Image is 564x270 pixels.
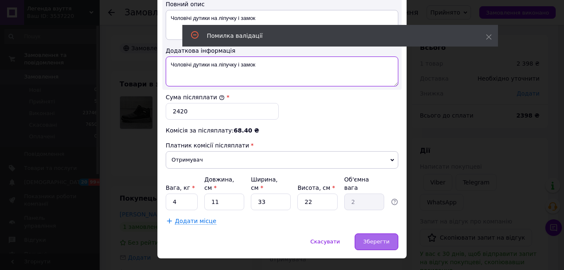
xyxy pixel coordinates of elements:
span: Скасувати [310,238,340,245]
textarea: Чоловічі дутики на ліпучку і замок [166,56,398,86]
div: Комісія за післяплату: [166,126,398,135]
label: Вага, кг [166,184,195,191]
label: Сума післяплати [166,94,225,101]
label: Висота, см [297,184,335,191]
label: Довжина, см [204,176,234,191]
label: Ширина, см [251,176,277,191]
span: 68.40 ₴ [234,127,259,134]
span: Додати місце [175,218,216,225]
span: Отримувач [166,151,398,169]
div: Об'ємна вага [344,175,384,192]
span: Зберегти [363,238,390,245]
textarea: Чоловічі дутики на ліпучку і замок [166,10,398,40]
span: Платник комісії післяплати [166,142,249,149]
div: Помилка валідації [207,32,465,40]
div: Додаткова інформація [166,47,398,55]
